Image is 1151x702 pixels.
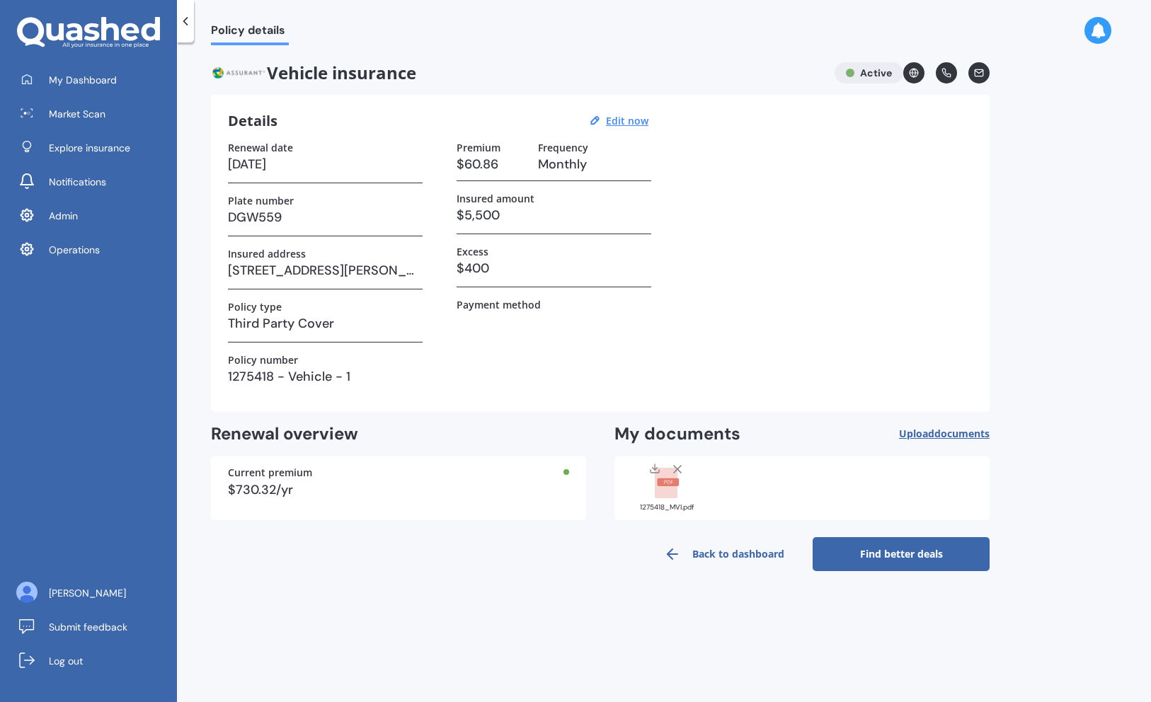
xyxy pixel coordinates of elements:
[228,248,306,260] label: Insured address
[899,428,990,439] span: Upload
[49,141,130,155] span: Explore insurance
[11,66,177,94] a: My Dashboard
[49,209,78,223] span: Admin
[11,613,177,641] a: Submit feedback
[228,468,569,478] div: Current premium
[228,260,423,281] h3: [STREET_ADDRESS][PERSON_NAME]
[457,246,488,258] label: Excess
[457,154,527,175] h3: $60.86
[11,647,177,675] a: Log out
[11,579,177,607] a: [PERSON_NAME]
[228,112,277,130] h3: Details
[49,586,126,600] span: [PERSON_NAME]
[228,301,282,313] label: Policy type
[211,62,823,84] span: Vehicle insurance
[228,154,423,175] h3: [DATE]
[49,73,117,87] span: My Dashboard
[49,654,83,668] span: Log out
[49,107,105,121] span: Market Scan
[636,537,813,571] a: Back to dashboard
[228,142,293,154] label: Renewal date
[457,142,500,154] label: Premium
[457,258,651,279] h3: $400
[49,175,106,189] span: Notifications
[11,168,177,196] a: Notifications
[49,620,127,634] span: Submit feedback
[211,62,267,84] img: Assurant.png
[457,299,541,311] label: Payment method
[11,134,177,162] a: Explore insurance
[606,114,648,127] u: Edit now
[614,423,740,445] h2: My documents
[228,195,294,207] label: Plate number
[228,483,569,496] div: $730.32/yr
[228,366,423,387] h3: 1275418 - Vehicle - 1
[457,205,651,226] h3: $5,500
[16,582,38,603] img: ALV-UjU6YHOUIM1AGx_4vxbOkaOq-1eqc8a3URkVIJkc_iWYmQ98kTe7fc9QMVOBV43MoXmOPfWPN7JjnmUwLuIGKVePaQgPQ...
[934,427,990,440] span: documents
[211,423,586,445] h2: Renewal overview
[228,207,423,228] h3: DGW559
[228,313,423,334] h3: Third Party Cover
[49,243,100,257] span: Operations
[631,504,702,511] div: 1275418_MVI.pdf
[457,192,534,205] label: Insured amount
[11,236,177,264] a: Operations
[899,423,990,445] button: Uploaddocuments
[11,100,177,128] a: Market Scan
[538,142,588,154] label: Frequency
[538,154,651,175] h3: Monthly
[11,202,177,230] a: Admin
[211,23,289,42] span: Policy details
[602,115,653,127] button: Edit now
[813,537,990,571] a: Find better deals
[228,354,298,366] label: Policy number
